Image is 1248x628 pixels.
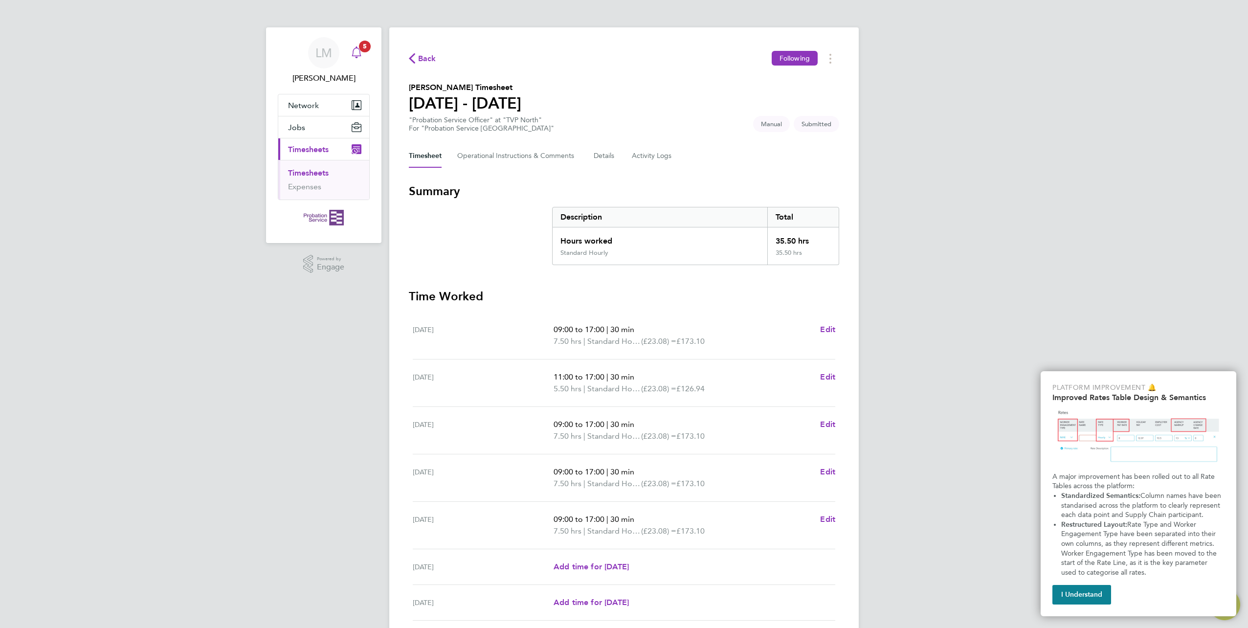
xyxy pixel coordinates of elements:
[820,325,835,334] span: Edit
[767,249,839,265] div: 35.50 hrs
[676,384,705,393] span: £126.94
[409,183,839,199] h3: Summary
[554,431,581,441] span: 7.50 hrs
[583,479,585,488] span: |
[554,336,581,346] span: 7.50 hrs
[554,420,604,429] span: 09:00 to 17:00
[413,561,554,573] div: [DATE]
[413,324,554,347] div: [DATE]
[820,515,835,524] span: Edit
[767,207,839,227] div: Total
[587,336,641,347] span: Standard Hourly
[418,53,436,65] span: Back
[554,467,604,476] span: 09:00 to 17:00
[288,145,329,154] span: Timesheets
[587,430,641,442] span: Standard Hourly
[553,227,767,249] div: Hours worked
[780,54,810,63] span: Following
[641,384,676,393] span: (£23.08) =
[553,207,767,227] div: Description
[587,478,641,490] span: Standard Hourly
[315,46,332,59] span: LM
[594,144,616,168] button: Details
[583,431,585,441] span: |
[587,383,641,395] span: Standard Hourly
[413,597,554,608] div: [DATE]
[641,479,676,488] span: (£23.08) =
[767,227,839,249] div: 35.50 hrs
[583,526,585,536] span: |
[409,289,839,304] h3: Time Worked
[606,372,608,381] span: |
[610,372,634,381] span: 30 min
[610,325,634,334] span: 30 min
[288,168,329,178] a: Timesheets
[676,526,705,536] span: £173.10
[409,82,521,93] h2: [PERSON_NAME] Timesheet
[554,598,629,607] span: Add time for [DATE]
[820,467,835,476] span: Edit
[554,526,581,536] span: 7.50 hrs
[554,384,581,393] span: 5.50 hrs
[554,325,604,334] span: 09:00 to 17:00
[560,249,608,257] div: Standard Hourly
[1061,492,1223,519] span: Column names have been standarised across the platform to clearly represent each data point and S...
[413,466,554,490] div: [DATE]
[554,562,629,571] span: Add time for [DATE]
[820,420,835,429] span: Edit
[606,325,608,334] span: |
[676,336,705,346] span: £173.10
[317,263,344,271] span: Engage
[359,41,371,52] span: 5
[606,515,608,524] span: |
[1061,492,1140,500] strong: Standardized Semantics:
[822,51,839,66] button: Timesheets Menu
[632,144,673,168] button: Activity Logs
[554,479,581,488] span: 7.50 hrs
[1041,371,1236,616] div: Improved Rate Table Semantics
[409,144,442,168] button: Timesheet
[304,210,343,225] img: probationservice-logo-retina.png
[288,182,321,191] a: Expenses
[409,93,521,113] h1: [DATE] - [DATE]
[676,431,705,441] span: £173.10
[610,420,634,429] span: 30 min
[676,479,705,488] span: £173.10
[413,371,554,395] div: [DATE]
[583,336,585,346] span: |
[317,255,344,263] span: Powered by
[413,419,554,442] div: [DATE]
[457,144,578,168] button: Operational Instructions & Comments
[409,116,554,133] div: "Probation Service Officer" at "TVP North"
[753,116,790,132] span: This timesheet was manually created.
[610,467,634,476] span: 30 min
[278,37,370,84] a: Go to account details
[606,467,608,476] span: |
[1052,393,1225,402] h2: Improved Rates Table Design & Semantics
[409,124,554,133] div: For "Probation Service [GEOGRAPHIC_DATA]"
[583,384,585,393] span: |
[266,27,381,243] nav: Main navigation
[554,515,604,524] span: 09:00 to 17:00
[554,372,604,381] span: 11:00 to 17:00
[641,336,676,346] span: (£23.08) =
[794,116,839,132] span: This timesheet is Submitted.
[1052,383,1225,393] p: Platform Improvement 🔔
[641,431,676,441] span: (£23.08) =
[1052,472,1225,491] p: A major improvement has been rolled out to all Rate Tables across the platform:
[278,210,370,225] a: Go to home page
[641,526,676,536] span: (£23.08) =
[587,525,641,537] span: Standard Hourly
[606,420,608,429] span: |
[1052,406,1225,468] img: Updated Rates Table Design & Semantics
[552,207,839,265] div: Summary
[278,72,370,84] span: Lorraine Mansell
[1061,520,1219,577] span: Rate Type and Worker Engagement Type have been separated into their own columns, as they represen...
[610,515,634,524] span: 30 min
[1052,585,1111,605] button: I Understand
[413,514,554,537] div: [DATE]
[288,101,319,110] span: Network
[820,372,835,381] span: Edit
[288,123,305,132] span: Jobs
[1061,520,1127,529] strong: Restructured Layout:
